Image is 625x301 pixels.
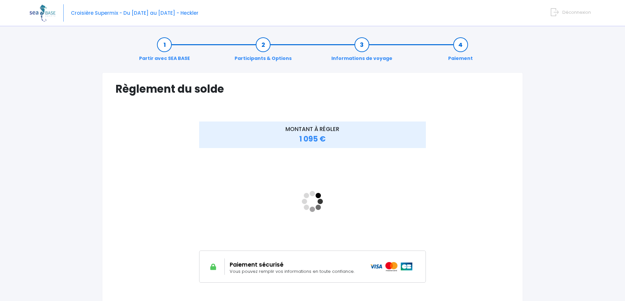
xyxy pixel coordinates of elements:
a: Participants & Options [231,41,295,62]
h2: Paiement sécurisé [230,261,360,268]
span: Vous pouvez remplir vos informations en toute confiance. [230,268,354,274]
span: Croisière Supermix - Du [DATE] au [DATE] - Heckler [71,9,198,16]
img: icons_paiement_securise@2x.png [370,262,413,271]
span: MONTANT À RÉGLER [285,125,339,133]
span: Déconnexion [562,9,591,15]
a: Paiement [445,41,476,62]
a: Informations de voyage [328,41,396,62]
a: Partir avec SEA BASE [136,41,193,62]
h1: Règlement du solde [115,83,510,95]
span: 1 095 € [299,134,326,144]
iframe: <!-- //required --> [199,152,426,251]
